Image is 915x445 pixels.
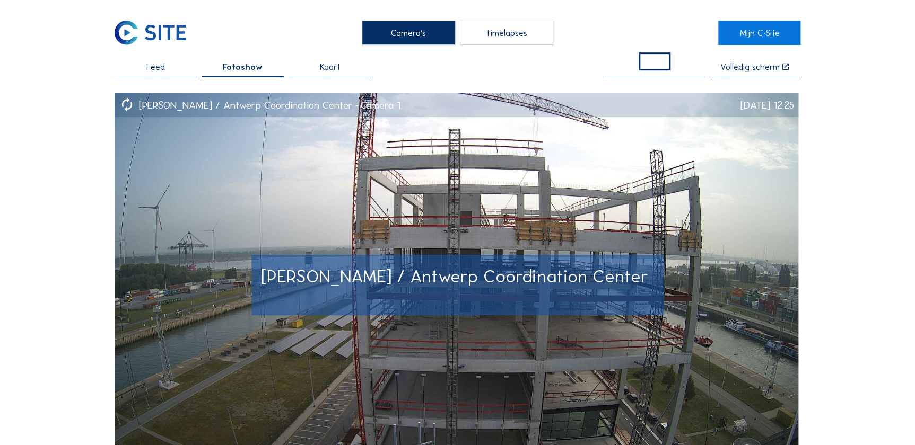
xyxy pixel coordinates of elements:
span: Feed [146,63,165,71]
div: Camera 1 [361,100,400,110]
div: [DATE] 12:25 [740,100,794,110]
a: C-SITE Logo [115,21,197,44]
div: Volledig scherm [720,63,780,71]
span: Kaart [320,63,340,71]
div: [PERSON_NAME] / Antwerp Coordination Center - Camera 1 [261,268,655,302]
div: Timelapses [460,21,553,44]
img: C-SITE Logo [115,21,186,44]
span: Fotoshow [223,63,263,71]
div: Camera's [362,21,455,44]
span: [PERSON_NAME] / Antwerp Coordination Center - Camera 1 [261,265,737,287]
div: [PERSON_NAME] / Antwerp Coordination Center [139,100,361,110]
a: Mijn C-Site [718,21,800,44]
